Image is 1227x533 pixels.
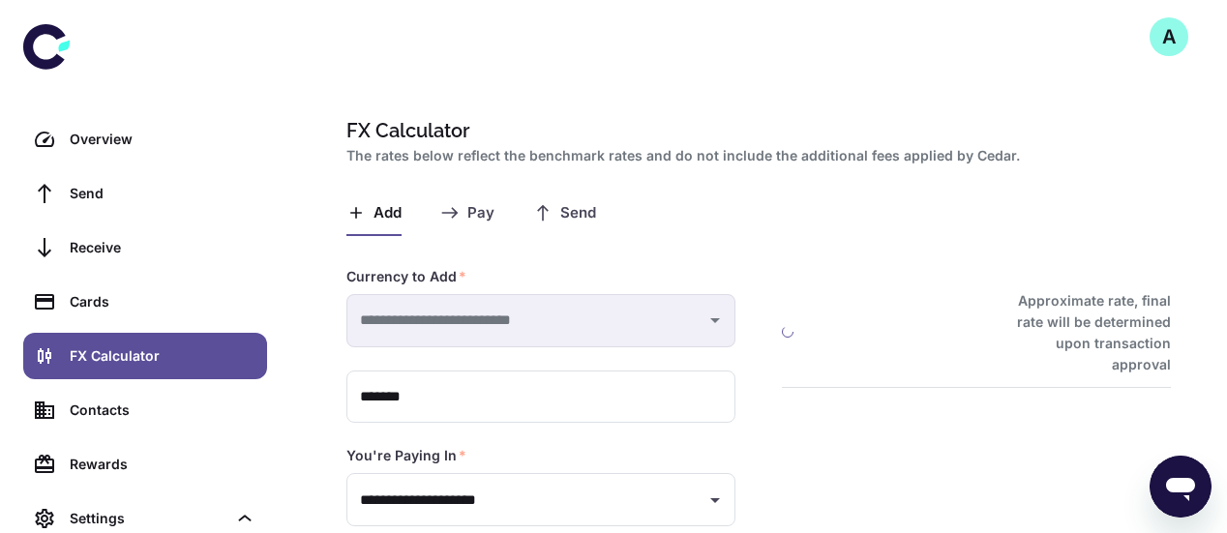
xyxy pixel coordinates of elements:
[467,204,494,222] span: Pay
[560,204,596,222] span: Send
[23,333,267,379] a: FX Calculator
[70,237,255,258] div: Receive
[70,291,255,312] div: Cards
[70,129,255,150] div: Overview
[702,487,729,514] button: Open
[346,446,466,465] label: You're Paying In
[374,204,402,222] span: Add
[23,116,267,163] a: Overview
[23,279,267,325] a: Cards
[23,170,267,217] a: Send
[996,290,1171,375] h6: Approximate rate, final rate will be determined upon transaction approval
[23,441,267,488] a: Rewards
[70,508,226,529] div: Settings
[70,400,255,421] div: Contacts
[346,145,1163,166] h2: The rates below reflect the benchmark rates and do not include the additional fees applied by Cedar.
[70,345,255,367] div: FX Calculator
[1150,17,1188,56] button: A
[23,224,267,271] a: Receive
[70,183,255,204] div: Send
[1150,456,1212,518] iframe: Button to launch messaging window
[346,267,466,286] label: Currency to Add
[23,387,267,433] a: Contacts
[70,454,255,475] div: Rewards
[346,116,1163,145] h1: FX Calculator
